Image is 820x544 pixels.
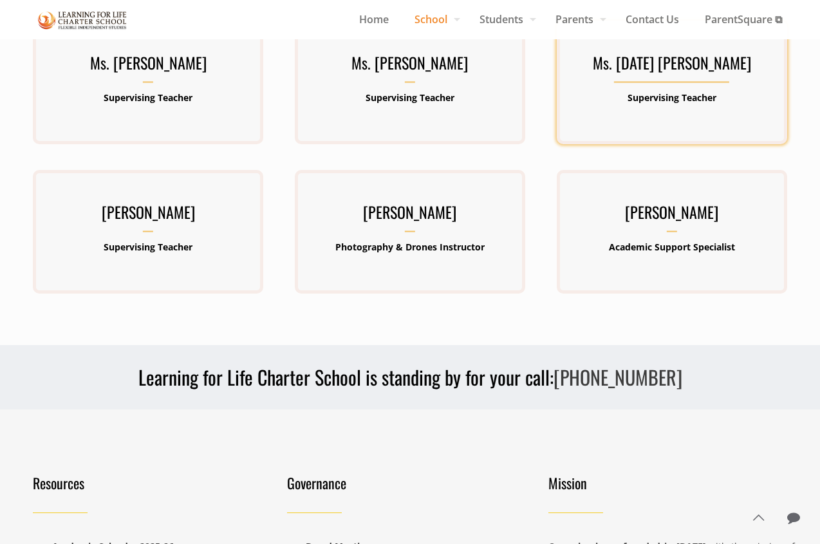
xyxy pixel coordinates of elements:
h3: Ms. [DATE] [PERSON_NAME] [557,50,787,83]
h3: [PERSON_NAME] [33,199,263,232]
b: Academic Support Specialist [609,241,735,253]
h4: Resources [33,474,272,492]
b: Supervising Teacher [366,91,454,104]
b: Supervising Teacher [104,91,192,104]
span: ParentSquare ⧉ [692,10,795,29]
a: Back to top icon [745,504,772,531]
b: Supervising Teacher [628,91,716,104]
span: Home [346,10,402,29]
h4: Mission [548,474,795,492]
h4: Governance [287,474,526,492]
span: Parents [543,10,613,29]
h3: [PERSON_NAME] [557,199,787,232]
img: Staff [38,9,127,32]
span: School [402,10,467,29]
span: Students [467,10,543,29]
b: Supervising Teacher [104,241,192,253]
h3: [PERSON_NAME] [295,199,525,232]
span: Contact Us [613,10,692,29]
a: [PHONE_NUMBER] [554,362,682,391]
h3: Ms. [PERSON_NAME] [295,50,525,83]
b: Photography & Drones Instructor [335,241,485,253]
h3: Ms. [PERSON_NAME] [33,50,263,83]
h3: Learning for Life Charter School is standing by for your call: [25,364,795,390]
